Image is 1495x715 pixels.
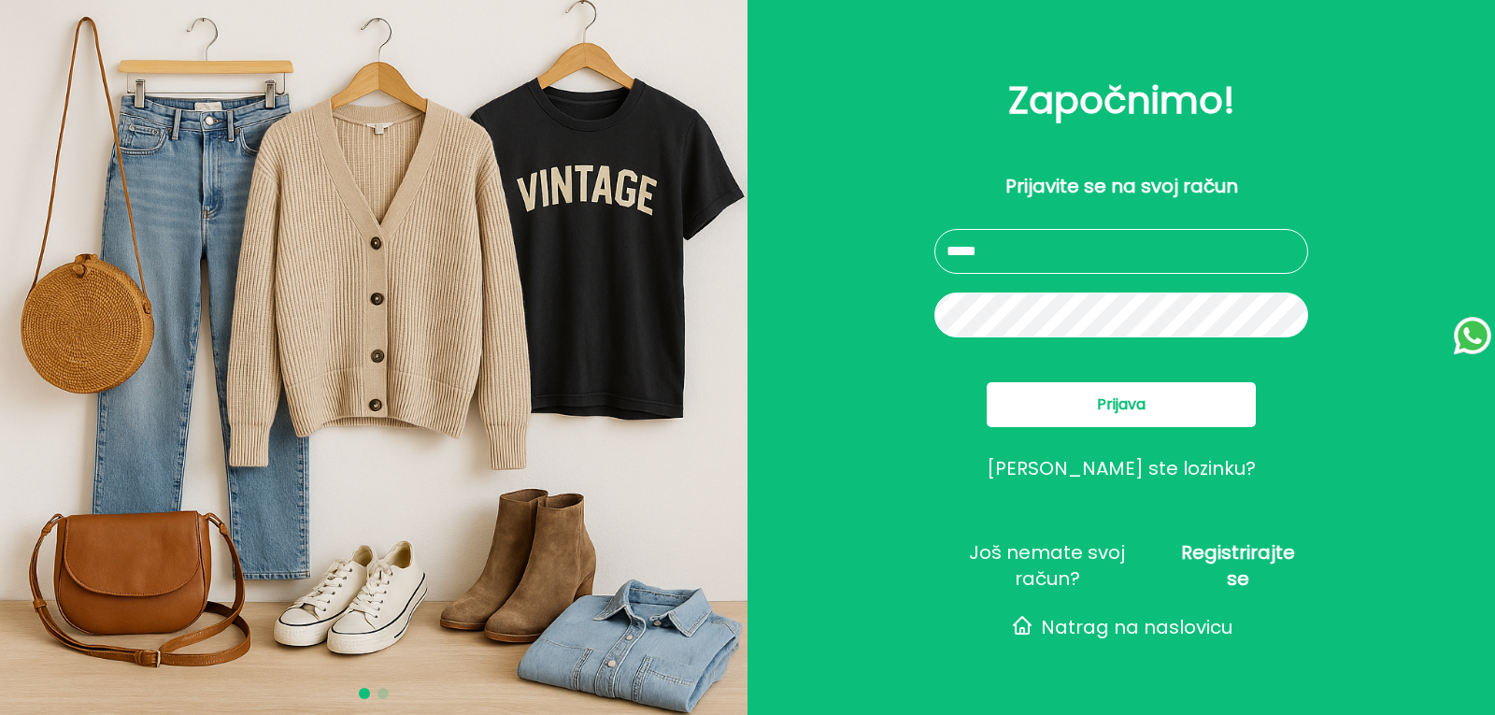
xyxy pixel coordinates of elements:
h2: Započnimo! [777,72,1465,128]
span: Natrag na naslovicu [1041,614,1232,640]
button: Prijava [987,382,1256,427]
p: Prijavite se na svoj račun [1005,173,1238,199]
button: Još nemate svoj račun?Registrirajte se [934,554,1308,577]
button: [PERSON_NAME] ste lozinku? [987,457,1256,479]
button: Natrag na naslovicu [934,614,1308,636]
span: Registrirajte se [1167,539,1308,592]
span: Prijava [1097,393,1146,416]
